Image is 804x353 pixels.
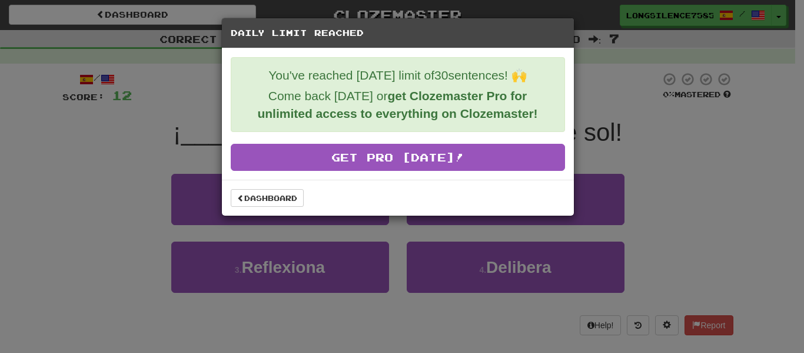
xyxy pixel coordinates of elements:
[240,87,556,123] p: Come back [DATE] or
[231,189,304,207] a: Dashboard
[257,89,537,120] strong: get Clozemaster Pro for unlimited access to everything on Clozemaster!
[231,144,565,171] a: Get Pro [DATE]!
[231,27,565,39] h5: Daily Limit Reached
[240,67,556,84] p: You've reached [DATE] limit of 30 sentences! 🙌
